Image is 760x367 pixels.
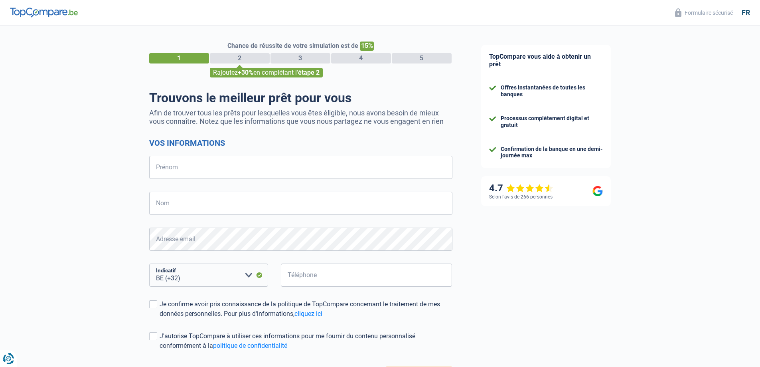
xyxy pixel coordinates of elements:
span: Chance de réussite de votre simulation est de [227,42,358,50]
img: TopCompare Logo [10,8,78,17]
h2: Vos informations [149,138,452,148]
div: fr [742,8,750,17]
div: 1 [149,53,209,63]
div: Processus complètement digital et gratuit [501,115,603,129]
p: Afin de trouver tous les prêts pour lesquelles vous êtes éligible, nous avons besoin de mieux vou... [149,109,452,125]
div: 4.7 [489,183,553,194]
div: TopCompare vous aide à obtenir un prêt [481,45,611,76]
div: 5 [392,53,452,63]
div: Rajoutez en complétant l' [210,68,323,77]
span: +30% [238,69,253,76]
span: étape 2 [298,69,320,76]
div: J'autorise TopCompare à utiliser ces informations pour me fournir du contenu personnalisé conform... [160,331,452,351]
div: Offres instantanées de toutes les banques [501,84,603,98]
div: Je confirme avoir pris connaissance de la politique de TopCompare concernant le traitement de mes... [160,300,452,319]
div: Selon l’avis de 266 personnes [489,194,553,200]
button: Formulaire sécurisé [670,6,738,19]
div: Confirmation de la banque en une demi-journée max [501,146,603,159]
a: politique de confidentialité [213,342,287,349]
a: cliquez ici [294,310,322,317]
div: 3 [270,53,330,63]
span: 15% [360,42,374,51]
input: 401020304 [281,264,452,287]
div: 2 [210,53,270,63]
div: 4 [331,53,391,63]
h1: Trouvons le meilleur prêt pour vous [149,90,452,105]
